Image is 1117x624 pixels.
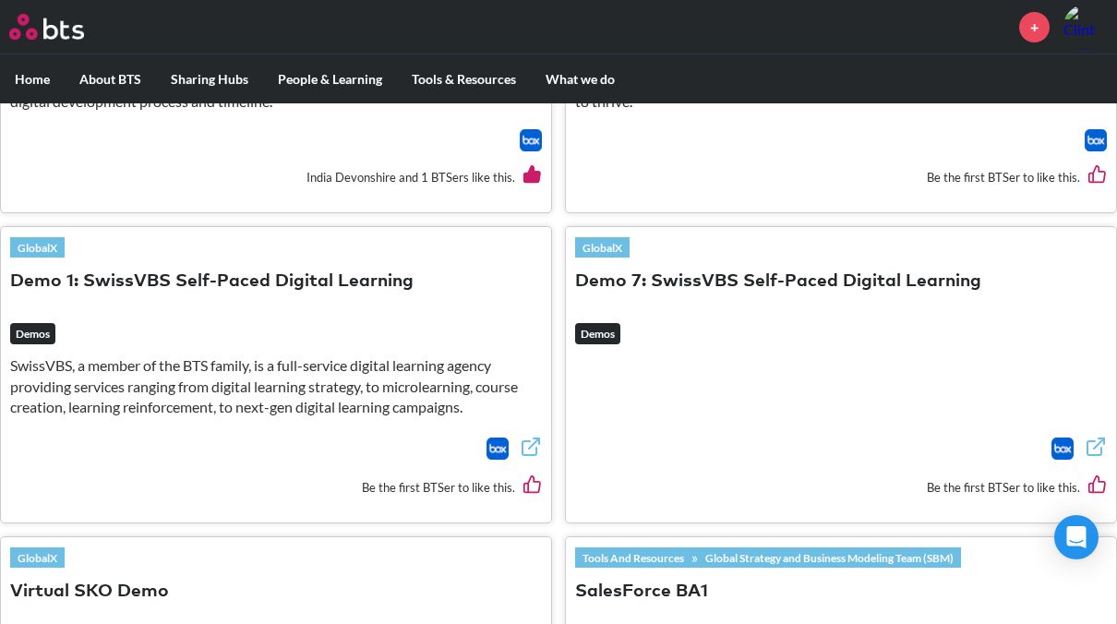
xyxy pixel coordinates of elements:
label: What we do [531,55,630,103]
div: Be the first BTSer to like this. [10,462,542,512]
div: Open Intercom Messenger [1054,515,1099,559]
img: Box logo [1051,438,1074,460]
div: Be the first BTSer to like this. [575,151,1107,202]
a: External link [1085,436,1107,462]
a: Global Strategy and Business Modeling Team (SBM) [698,547,961,568]
a: Download file from Box [486,438,509,460]
label: About BTS [65,55,156,103]
img: Box logo [1085,129,1107,151]
div: » [575,547,961,568]
div: Be the first BTSer to like this. [575,462,1107,512]
a: Profile [1063,5,1108,49]
img: Box logo [486,438,509,460]
a: External link [520,436,542,462]
img: Clint Barry [1063,5,1108,49]
img: Box logo [520,129,542,151]
em: Demos [10,323,55,345]
a: Go home [9,14,118,40]
a: Download file from Box [1051,438,1074,460]
a: Tools And Resources [575,547,691,568]
button: Demo 1: SwissVBS Self-Paced Digital Learning [10,270,414,294]
a: GlobalX [575,237,630,258]
button: SalesForce BA1 [575,580,708,605]
a: GlobalX [10,547,65,568]
button: Virtual SKO Demo [10,580,169,605]
img: BTS Logo [9,14,84,40]
label: People & Learning [263,55,397,103]
label: Sharing Hubs [156,55,263,103]
button: Demo 7: SwissVBS Self-Paced Digital Learning [575,270,981,294]
div: India Devonshire and 1 BTSers like this. [10,151,542,202]
label: Tools & Resources [397,55,531,103]
a: GlobalX [10,237,65,258]
a: + [1019,12,1050,42]
a: Download file from Box [1085,129,1107,151]
p: SwissVBS, a member of the BTS family, is a full-service digital learning agency providing service... [10,355,542,417]
em: Demos [575,323,620,345]
a: Download file from Box [520,129,542,151]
